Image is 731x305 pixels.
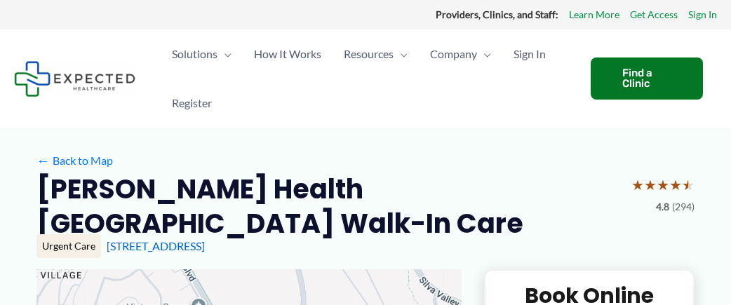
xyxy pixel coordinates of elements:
[172,29,217,79] span: Solutions
[161,79,223,128] a: Register
[630,6,678,24] a: Get Access
[217,29,232,79] span: Menu Toggle
[672,198,695,216] span: (294)
[430,29,477,79] span: Company
[243,29,333,79] a: How It Works
[657,172,669,198] span: ★
[36,150,113,171] a: ←Back to Map
[669,172,682,198] span: ★
[644,172,657,198] span: ★
[682,172,695,198] span: ★
[161,29,243,79] a: SolutionsMenu Toggle
[172,79,212,128] span: Register
[569,6,619,24] a: Learn More
[656,198,669,216] span: 4.8
[591,57,703,100] a: Find a Clinic
[36,234,101,258] div: Urgent Care
[514,29,546,79] span: Sign In
[36,172,620,241] h2: [PERSON_NAME] Health [GEOGRAPHIC_DATA] Walk-In Care
[254,29,321,79] span: How It Works
[502,29,557,79] a: Sign In
[344,29,394,79] span: Resources
[688,6,717,24] a: Sign In
[419,29,502,79] a: CompanyMenu Toggle
[107,239,205,252] a: [STREET_ADDRESS]
[436,8,558,20] strong: Providers, Clinics, and Staff:
[477,29,491,79] span: Menu Toggle
[161,29,577,128] nav: Primary Site Navigation
[333,29,419,79] a: ResourcesMenu Toggle
[14,61,135,97] img: Expected Healthcare Logo - side, dark font, small
[631,172,644,198] span: ★
[394,29,408,79] span: Menu Toggle
[36,154,50,167] span: ←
